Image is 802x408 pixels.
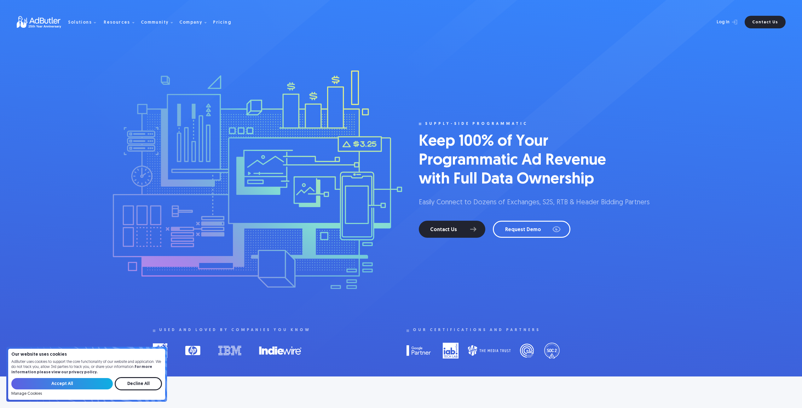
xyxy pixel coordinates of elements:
a: Manage Cookies [11,392,42,396]
div: Pricing [213,20,231,25]
a: Contact Us [745,16,786,28]
div: Resources [104,20,130,25]
div: Supply-side programmatic [425,122,528,126]
a: Contact Us [419,221,485,238]
input: Decline All [115,377,162,390]
h1: Keep 100% of Your Programmatic Ad Revenue with Full Data Ownership [419,132,608,189]
div: Company [179,20,202,25]
p: Easily Connect to Dozens of Exchanges, S2S, RTB & Header Bidding Partners [419,198,649,208]
div: used and loved by companies you know [159,328,311,332]
a: Request Demo [493,221,570,238]
a: Log In [700,16,741,28]
div: Community [141,20,169,25]
input: Accept All [11,378,113,389]
p: AdButler uses cookies to support the core functionality of our website and application. We do not... [11,359,162,375]
div: Our certifications and partners [413,328,540,332]
div: Solutions [68,20,92,25]
a: Pricing [213,19,236,25]
h4: Our website uses cookies [11,353,162,357]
